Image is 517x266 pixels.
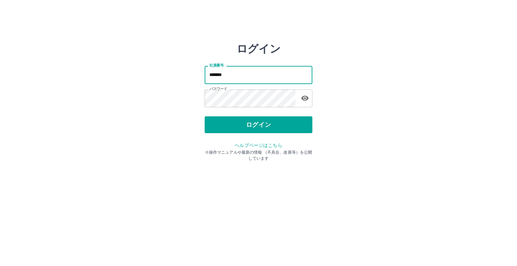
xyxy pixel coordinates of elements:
label: パスワード [209,86,227,91]
label: 社員番号 [209,63,223,68]
button: ログイン [205,116,312,133]
h2: ログイン [237,42,281,55]
a: ヘルプページはこちら [235,143,282,148]
p: ※操作マニュアルや最新の情報 （不具合、改善等）を公開しています [205,149,312,161]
